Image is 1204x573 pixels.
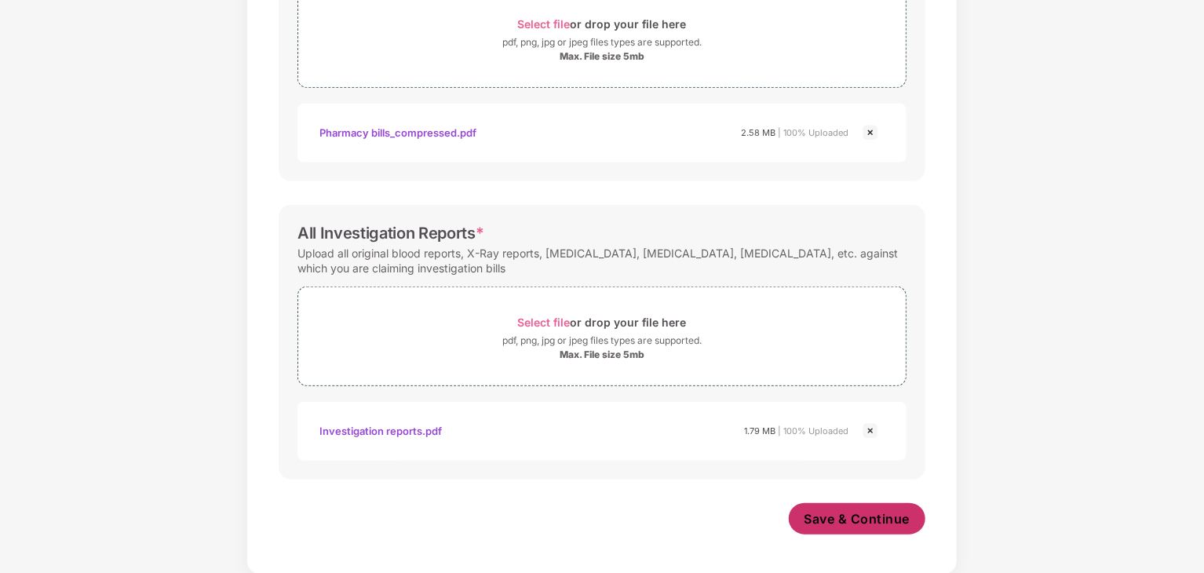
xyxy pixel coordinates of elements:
div: All Investigation Reports [297,224,484,243]
img: svg+xml;base64,PHN2ZyBpZD0iQ3Jvc3MtMjR4MjQiIHhtbG5zPSJodHRwOi8vd3d3LnczLm9yZy8yMDAwL3N2ZyIgd2lkdG... [861,123,880,142]
span: | 100% Uploaded [778,127,848,138]
span: 2.58 MB [741,127,775,138]
div: pdf, png, jpg or jpeg files types are supported. [502,35,702,50]
span: Select fileor drop your file herepdf, png, jpg or jpeg files types are supported.Max. File size 5mb [298,299,906,374]
div: or drop your file here [518,312,687,333]
div: pdf, png, jpg or jpeg files types are supported. [502,333,702,349]
button: Save & Continue [789,503,926,535]
span: | 100% Uploaded [778,425,848,436]
span: Select file [518,316,571,329]
div: Investigation reports.pdf [319,418,442,444]
div: or drop your file here [518,13,687,35]
div: Pharmacy bills_compressed.pdf [319,119,476,146]
div: Upload all original blood reports, X-Ray reports, [MEDICAL_DATA], [MEDICAL_DATA], [MEDICAL_DATA],... [297,243,907,279]
div: Max. File size 5mb [560,50,644,63]
div: Max. File size 5mb [560,349,644,361]
img: svg+xml;base64,PHN2ZyBpZD0iQ3Jvc3MtMjR4MjQiIHhtbG5zPSJodHRwOi8vd3d3LnczLm9yZy8yMDAwL3N2ZyIgd2lkdG... [861,422,880,440]
span: Select file [518,17,571,31]
span: Select fileor drop your file herepdf, png, jpg or jpeg files types are supported.Max. File size 5mb [298,1,906,75]
span: 1.79 MB [744,425,775,436]
span: Save & Continue [804,510,910,527]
